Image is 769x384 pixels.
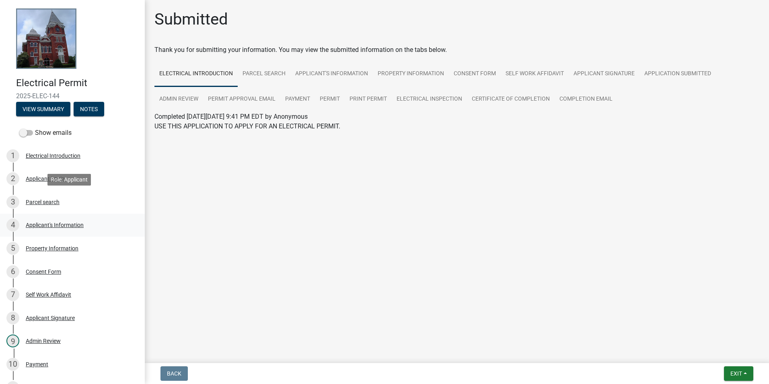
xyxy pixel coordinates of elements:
a: Applicant's Information [290,61,373,87]
button: Back [160,366,188,381]
a: Applicant Signature [569,61,639,87]
div: Applicant's Information [26,222,84,228]
img: Talbot County, Georgia [16,8,76,69]
wm-modal-confirm: Notes [74,106,104,113]
div: 10 [6,358,19,371]
div: Consent Form [26,269,61,275]
button: View Summary [16,102,70,116]
a: Self Work Affidavit [501,61,569,87]
div: Self Work Affidavit [26,292,71,297]
div: Role: Applicant [47,174,91,186]
a: Parcel search [238,61,290,87]
label: Show emails [19,128,72,138]
div: 7 [6,288,19,301]
a: Property Information [373,61,449,87]
a: Payment [280,87,315,112]
div: Payment [26,361,48,367]
div: 5 [6,242,19,255]
span: Completed [DATE][DATE] 9:41 PM EDT by Anonymous [154,113,308,120]
div: Parcel search [26,199,60,205]
a: Permit [315,87,345,112]
a: Electrical Inspection [392,87,467,112]
wm-modal-confirm: Summary [16,106,70,113]
a: Consent Form [449,61,501,87]
div: 9 [6,334,19,347]
a: Completion Email [555,87,617,112]
a: Certificate of Completion [467,87,555,112]
a: Application Submitted [639,61,716,87]
div: Electrical Introduction [26,153,80,159]
h1: Submitted [154,10,228,29]
button: Notes [74,102,104,116]
span: 2025-ELEC-144 [16,92,129,100]
div: 6 [6,265,19,278]
div: 1 [6,149,19,162]
div: Admin Review [26,338,61,344]
span: Exit [730,370,742,377]
div: Property Information [26,246,78,251]
div: 4 [6,219,19,231]
div: Thank you for submitting your information. You may view the submitted information on the tabs below. [154,45,759,55]
button: Exit [724,366,753,381]
a: Permit Approval Email [203,87,280,112]
div: 2 [6,172,19,185]
div: Applicant Signature [26,315,75,321]
a: Print Permit [345,87,392,112]
h4: Electrical Permit [16,77,138,89]
div: Applicant Login [26,176,65,182]
span: Back [167,370,181,377]
p: USE THIS APPLICATION TO APPLY FOR AN ELECTRICAL PERMIT. [154,122,759,131]
a: Electrical Introduction [154,61,238,87]
div: 3 [6,196,19,209]
div: 8 [6,312,19,324]
a: Admin Review [154,87,203,112]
